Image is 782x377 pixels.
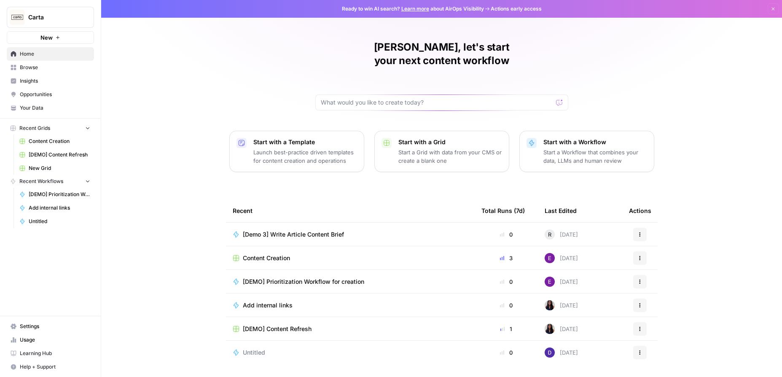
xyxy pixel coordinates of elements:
a: Add internal links [16,201,94,215]
div: 0 [481,301,531,310]
div: 0 [481,348,531,357]
p: Start with a Grid [398,138,502,146]
span: Content Creation [29,137,90,145]
button: Recent Workflows [7,175,94,188]
div: 3 [481,254,531,262]
a: Learning Hub [7,347,94,360]
span: Actions early access [491,5,542,13]
p: Launch best-practice driven templates for content creation and operations [253,148,357,165]
a: [DEMO] Content Refresh [233,325,468,333]
a: Usage [7,333,94,347]
a: [DEMO] Content Refresh [16,148,94,162]
div: Last Edited [545,199,577,222]
img: rox323kbkgutb4wcij4krxobkpon [545,324,555,334]
button: Help + Support [7,360,94,374]
a: Untitled [16,215,94,228]
a: Settings [7,320,94,333]
div: [DATE] [545,229,578,240]
a: Your Data [7,101,94,115]
span: [DEMO] Prioritization Workflow for creation [29,191,90,198]
a: New Grid [16,162,94,175]
div: [DATE] [545,324,578,334]
span: Ready to win AI search? about AirOps Visibility [342,5,484,13]
a: [Demo 3] Write Article Content Brief [233,230,468,239]
img: 6clbhjv5t98vtpq4yyt91utag0vy [545,347,555,358]
span: Usage [20,336,90,344]
span: R [548,230,551,239]
div: [DATE] [545,300,578,310]
div: Total Runs (7d) [481,199,525,222]
div: Recent [233,199,468,222]
span: Home [20,50,90,58]
div: 0 [481,277,531,286]
p: Start with a Template [253,138,357,146]
button: Start with a WorkflowStart a Workflow that combines your data, LLMs and human review [519,131,654,172]
button: Start with a TemplateLaunch best-practice driven templates for content creation and operations [229,131,364,172]
div: 1 [481,325,531,333]
span: Content Creation [243,254,290,262]
a: Content Creation [16,135,94,148]
img: rox323kbkgutb4wcij4krxobkpon [545,300,555,310]
span: Untitled [29,218,90,225]
span: Learning Hub [20,350,90,357]
a: Browse [7,61,94,74]
span: Help + Support [20,363,90,371]
span: [DEMO] Content Refresh [243,325,312,333]
div: 0 [481,230,531,239]
a: Opportunities [7,88,94,101]
span: New Grid [29,164,90,172]
p: Start with a Workflow [543,138,647,146]
span: Untitled [243,348,265,357]
span: Insights [20,77,90,85]
span: [DEMO] Prioritization Workflow for creation [243,277,364,286]
h1: [PERSON_NAME], let's start your next content workflow [315,40,568,67]
a: [DEMO] Prioritization Workflow for creation [233,277,468,286]
button: New [7,31,94,44]
span: [Demo 3] Write Article Content Brief [243,230,344,239]
span: Add internal links [29,204,90,212]
img: tb834r7wcu795hwbtepf06oxpmnl [545,253,555,263]
a: Insights [7,74,94,88]
span: Recent Grids [19,124,50,132]
button: Start with a GridStart a Grid with data from your CMS or create a blank one [374,131,509,172]
span: Browse [20,64,90,71]
span: New [40,33,53,42]
a: Learn more [401,5,429,12]
p: Start a Workflow that combines your data, LLMs and human review [543,148,647,165]
div: [DATE] [545,347,578,358]
a: [DEMO] Prioritization Workflow for creation [16,188,94,201]
span: [DEMO] Content Refresh [29,151,90,159]
span: Your Data [20,104,90,112]
p: Start a Grid with data from your CMS or create a blank one [398,148,502,165]
span: Recent Workflows [19,178,63,185]
button: Workspace: Carta [7,7,94,28]
img: tb834r7wcu795hwbtepf06oxpmnl [545,277,555,287]
span: Carta [28,13,79,22]
a: Home [7,47,94,61]
div: [DATE] [545,277,578,287]
a: Untitled [233,348,468,357]
input: What would you like to create today? [321,98,553,107]
div: Actions [629,199,651,222]
div: [DATE] [545,253,578,263]
img: Carta Logo [10,10,25,25]
button: Recent Grids [7,122,94,135]
a: Add internal links [233,301,468,310]
span: Add internal links [243,301,293,310]
span: Settings [20,323,90,330]
span: Opportunities [20,91,90,98]
a: Content Creation [233,254,468,262]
